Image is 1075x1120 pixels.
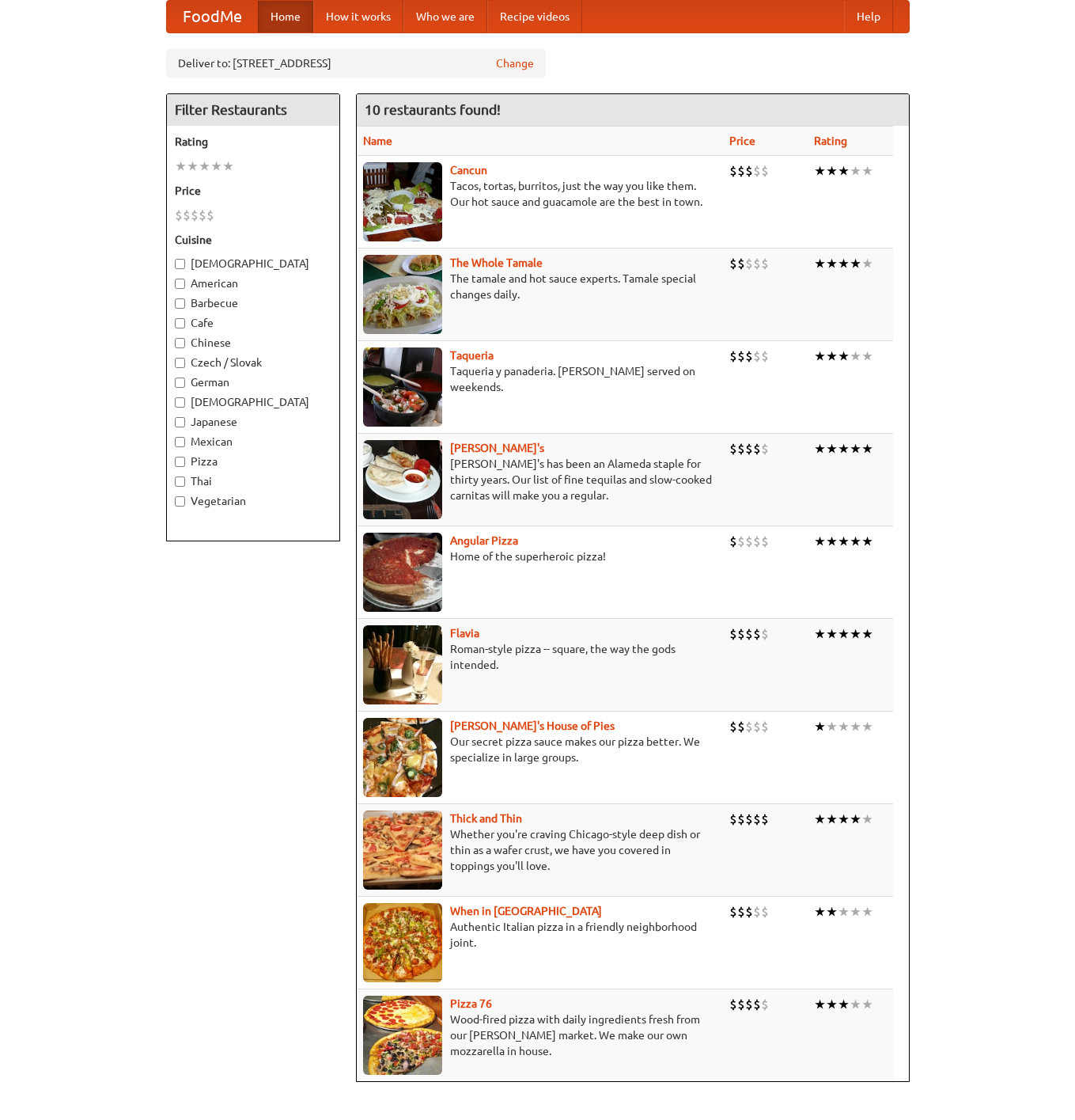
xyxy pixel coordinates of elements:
li: $ [761,162,769,180]
label: Czech / Slovak [175,355,331,370]
a: Angular Pizza [450,534,518,547]
li: $ [729,625,737,643]
a: Pizza 76 [450,997,492,1010]
b: Flavia [450,627,479,640]
li: $ [761,347,769,365]
p: Wood-fired pizza with daily ingredients fresh from our [PERSON_NAME] market. We make our own mozz... [363,1012,717,1059]
li: $ [729,718,737,735]
li: ★ [826,162,838,180]
li: ★ [850,996,861,1013]
li: ★ [861,162,873,180]
img: luigis.jpg [363,718,442,797]
li: ★ [861,718,873,735]
a: The Whole Tamale [450,256,543,269]
li: $ [737,440,745,457]
li: $ [761,440,769,457]
li: ★ [826,625,838,643]
a: Who we are [403,1,487,32]
li: $ [175,207,183,224]
li: $ [761,255,769,272]
ng-pluralize: 10 restaurants found! [365,102,501,117]
li: $ [753,347,761,365]
b: [PERSON_NAME]'s [450,442,544,454]
li: $ [737,255,745,272]
b: Cancun [450,164,487,177]
p: Authentic Italian pizza in a friendly neighborhood joint. [363,919,717,951]
li: $ [729,440,737,457]
li: $ [183,207,191,224]
div: Deliver to: [STREET_ADDRESS] [166,49,546,78]
li: $ [737,996,745,1013]
li: $ [753,811,761,828]
label: Thai [175,473,331,489]
li: $ [761,903,769,921]
li: ★ [187,158,199,175]
li: $ [745,625,753,643]
li: $ [745,996,753,1013]
input: Cafe [175,318,185,328]
li: ★ [850,255,861,272]
li: $ [753,903,761,921]
p: Our secret pizza sauce makes our pizza better. We specialize in large groups. [363,734,717,765]
img: thick.jpg [363,811,442,890]
li: ★ [814,625,826,643]
input: Japanese [175,417,185,427]
li: ★ [850,440,861,457]
li: $ [191,207,199,224]
label: American [175,275,331,291]
li: ★ [838,625,850,643]
li: ★ [814,162,826,180]
li: ★ [199,158,210,175]
img: pedros.jpg [363,440,442,519]
b: When in [GEOGRAPHIC_DATA] [450,905,602,917]
li: ★ [814,996,826,1013]
label: Japanese [175,414,331,430]
li: ★ [850,347,861,365]
li: ★ [222,158,234,175]
a: Home [258,1,313,32]
li: $ [745,162,753,180]
li: ★ [838,533,850,550]
input: [DEMOGRAPHIC_DATA] [175,397,185,408]
li: ★ [838,255,850,272]
li: $ [199,207,206,224]
input: Pizza [175,457,185,467]
p: Taqueria y panaderia. [PERSON_NAME] served on weekends. [363,363,717,395]
a: Thick and Thin [450,812,522,825]
li: $ [745,903,753,921]
li: $ [753,996,761,1013]
li: $ [745,718,753,735]
label: Chinese [175,335,331,351]
li: $ [729,347,737,365]
li: ★ [838,996,850,1013]
li: $ [761,718,769,735]
img: cancun.jpg [363,162,442,241]
li: ★ [838,347,850,365]
li: $ [737,162,745,180]
li: $ [753,255,761,272]
input: [DEMOGRAPHIC_DATA] [175,259,185,269]
li: $ [737,347,745,365]
li: ★ [826,903,838,921]
li: ★ [814,347,826,365]
li: $ [737,533,745,550]
label: Mexican [175,434,331,450]
img: wholetamale.jpg [363,255,442,334]
a: FoodMe [167,1,258,32]
p: The tamale and hot sauce experts. Tamale special changes daily. [363,271,717,302]
a: [PERSON_NAME]'s House of Pies [450,719,615,732]
li: ★ [838,811,850,828]
a: Taqueria [450,349,494,362]
h4: Filter Restaurants [167,94,339,126]
li: ★ [850,533,861,550]
li: ★ [826,440,838,457]
li: ★ [850,811,861,828]
li: $ [729,255,737,272]
p: [PERSON_NAME]'s has been an Alameda staple for thirty years. Our list of fine tequilas and slow-c... [363,456,717,503]
li: ★ [838,440,850,457]
a: Rating [814,135,847,147]
p: Roman-style pizza -- square, the way the gods intended. [363,641,717,673]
